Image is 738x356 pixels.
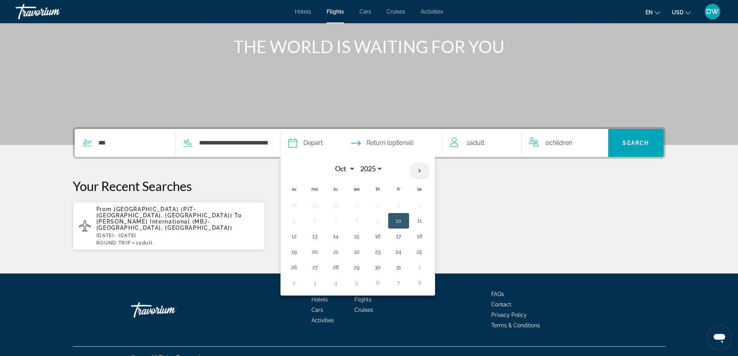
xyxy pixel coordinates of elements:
button: Day 5 [288,215,300,226]
button: Day 21 [330,246,342,257]
span: [PERSON_NAME] International (MBJ-[GEOGRAPHIC_DATA], [GEOGRAPHIC_DATA]) [96,218,232,231]
a: Hotels [295,9,311,15]
button: Day 5 [351,277,363,288]
span: DW [706,8,719,15]
button: Day 13 [309,231,321,242]
button: Day 25 [413,246,426,257]
button: Day 4 [330,277,342,288]
span: Return (optional) [366,138,413,148]
select: Select year [358,162,383,175]
button: Day 22 [351,246,363,257]
span: From [96,206,112,212]
span: ROUND TRIP [96,240,131,246]
button: Change currency [672,7,691,18]
button: Day 12 [288,231,300,242]
a: Go Home [131,298,208,322]
button: Day 9 [372,215,384,226]
button: Change language [645,7,660,18]
span: en [645,9,653,15]
button: Day 8 [351,215,363,226]
button: From [GEOGRAPHIC_DATA] (PIT-[GEOGRAPHIC_DATA], [GEOGRAPHIC_DATA]) To [PERSON_NAME] International ... [73,201,265,250]
button: Select return date [351,129,413,157]
a: Privacy Policy [491,312,527,318]
button: Day 7 [330,215,342,226]
button: Day 30 [330,200,342,211]
a: Cruises [387,9,405,15]
button: Day 4 [413,200,426,211]
button: Day 14 [330,231,342,242]
span: Children [549,139,572,146]
button: Day 10 [392,215,405,226]
button: Select depart date [288,129,323,157]
button: Day 30 [372,262,384,273]
span: Hotels [311,296,328,303]
button: Day 6 [372,277,384,288]
button: Day 16 [372,231,384,242]
button: Day 18 [413,231,426,242]
button: Day 29 [309,200,321,211]
a: FAQs [491,291,504,297]
a: Cruises [354,307,373,313]
a: Cars [311,307,323,313]
button: Day 15 [351,231,363,242]
h1: THE WORLD IS WAITING FOR YOU [224,36,514,57]
button: Day 31 [392,262,405,273]
button: Day 26 [288,262,300,273]
button: Day 20 [309,246,321,257]
button: Search [608,129,664,157]
button: Next month [409,162,430,180]
a: Activities [311,317,334,323]
span: To [234,212,241,218]
button: Travelers: 1 adult, 0 children [443,129,609,157]
a: Cars [360,9,371,15]
span: 1 [467,138,484,148]
a: Activities [421,9,443,15]
button: Day 2 [372,200,384,211]
a: Terms & Conditions [491,322,540,328]
select: Select month [330,162,355,175]
button: Day 3 [392,200,405,211]
button: Day 29 [351,262,363,273]
button: Day 17 [392,231,405,242]
button: Day 23 [372,246,384,257]
button: Day 28 [288,200,300,211]
a: Travorium [15,2,93,22]
button: Day 3 [309,277,321,288]
p: [DATE] - [DATE] [96,233,259,238]
button: Day 1 [413,262,426,273]
button: Day 28 [330,262,342,273]
a: Flights [327,9,344,15]
span: 0 [545,138,572,148]
a: Contact [491,301,511,308]
p: Your Recent Searches [73,178,666,194]
button: Day 27 [309,262,321,273]
button: Day 11 [413,215,426,226]
a: Flights [354,296,372,303]
button: User Menu [702,3,723,20]
span: [GEOGRAPHIC_DATA] (PIT-[GEOGRAPHIC_DATA], [GEOGRAPHIC_DATA]) [96,206,232,218]
span: 1 [136,240,153,246]
div: Search widget [75,129,664,157]
button: Day 24 [392,246,405,257]
table: Left calendar grid [284,162,430,291]
button: Day 2 [288,277,300,288]
span: Search [623,140,649,146]
span: USD [672,9,683,15]
span: Adult [139,240,153,246]
button: Day 1 [351,200,363,211]
button: Day 8 [413,277,426,288]
button: Day 6 [309,215,321,226]
button: Day 19 [288,246,300,257]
